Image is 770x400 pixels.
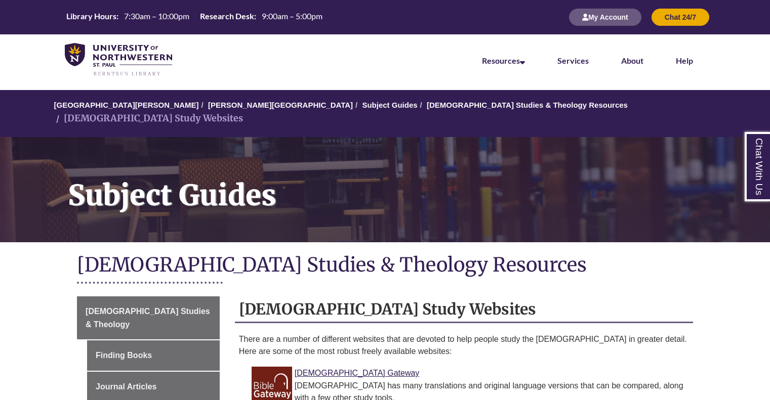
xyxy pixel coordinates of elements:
a: Link to Bible Gateway [DEMOGRAPHIC_DATA] Gateway [295,369,420,377]
li: [DEMOGRAPHIC_DATA] Study Websites [54,111,243,126]
h2: [DEMOGRAPHIC_DATA] Study Websites [235,296,693,323]
a: [GEOGRAPHIC_DATA][PERSON_NAME] [54,101,198,109]
a: Help [676,56,693,65]
button: My Account [569,9,641,26]
p: There are a number of different websites that are devoted to help people study the [DEMOGRAPHIC_D... [239,333,689,358]
th: Library Hours: [62,11,120,22]
a: Hours Today [62,11,327,24]
h1: Subject Guides [57,137,770,229]
span: 9:00am – 5:00pm [262,11,322,21]
th: Research Desk: [196,11,258,22]
a: My Account [569,13,641,21]
a: [DEMOGRAPHIC_DATA] Studies & Theology [77,296,220,339]
h1: [DEMOGRAPHIC_DATA] Studies & Theology Resources [77,252,693,279]
img: UNWSP Library Logo [65,43,172,77]
a: Chat 24/7 [652,13,709,21]
a: Subject Guides [362,101,417,109]
a: Finding Books [87,340,220,371]
a: [PERSON_NAME][GEOGRAPHIC_DATA] [208,101,353,109]
span: [DEMOGRAPHIC_DATA] Studies & Theology [86,307,210,329]
button: Chat 24/7 [652,9,709,26]
span: 7:30am – 10:00pm [124,11,189,21]
a: [DEMOGRAPHIC_DATA] Studies & Theology Resources [427,101,628,109]
a: Resources [482,56,525,65]
a: Services [557,56,589,65]
table: Hours Today [62,11,327,23]
a: About [621,56,643,65]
